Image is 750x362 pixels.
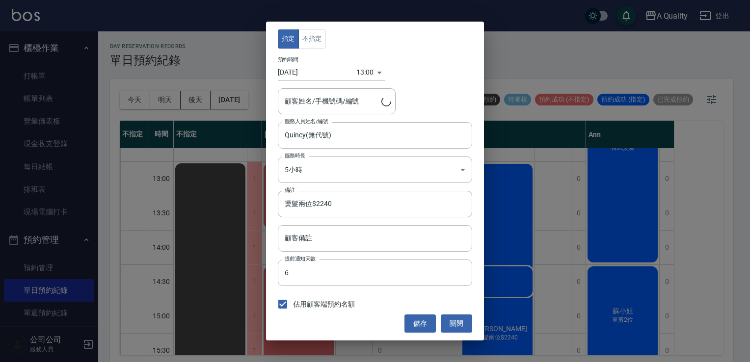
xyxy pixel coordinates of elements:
input: Choose date, selected date is 2025-08-15 [278,64,356,80]
button: 不指定 [298,29,326,49]
div: 13:00 [356,64,374,80]
label: 預約時間 [278,56,298,63]
button: 關閉 [441,314,472,333]
button: 儲存 [404,314,436,333]
label: 服務時長 [285,152,305,159]
button: 指定 [278,29,299,49]
span: 佔用顧客端預約名額 [293,299,355,310]
div: 5小時 [278,156,472,183]
label: 服務人員姓名/編號 [285,118,328,125]
label: 提前通知天數 [285,255,316,262]
label: 備註 [285,186,295,194]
